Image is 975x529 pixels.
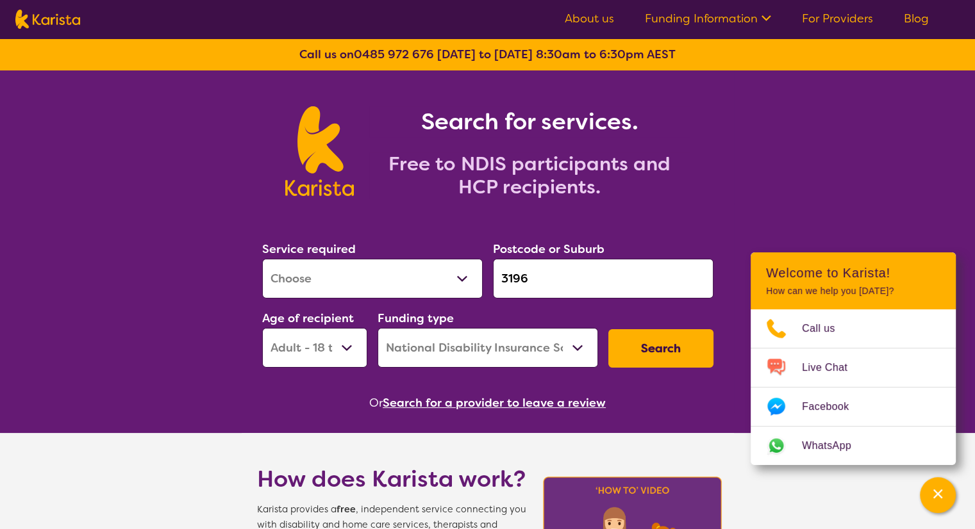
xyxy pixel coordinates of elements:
button: Search for a provider to leave a review [383,393,606,412]
div: Channel Menu [751,252,956,465]
a: Blog [904,11,929,26]
a: About us [565,11,614,26]
label: Funding type [378,311,454,326]
h2: Free to NDIS participants and HCP recipients. [369,152,690,199]
span: WhatsApp [802,436,867,455]
a: 0485 972 676 [354,47,434,62]
button: Search [608,329,713,368]
h1: How does Karista work? [257,464,526,494]
img: Karista logo [15,10,80,29]
button: Channel Menu [920,477,956,513]
a: For Providers [802,11,873,26]
span: Facebook [802,397,864,416]
h2: Welcome to Karista! [766,265,940,281]
h1: Search for services. [369,106,690,137]
ul: Choose channel [751,309,956,465]
a: Web link opens in a new tab. [751,427,956,465]
b: free [337,503,356,516]
label: Age of recipient [262,311,354,326]
span: Call us [802,319,851,338]
img: Karista logo [285,106,354,196]
span: Or [369,393,383,412]
label: Postcode or Suburb [493,241,604,257]
b: Call us on [DATE] to [DATE] 8:30am to 6:30pm AEST [299,47,676,62]
label: Service required [262,241,356,257]
p: How can we help you [DATE]? [766,286,940,297]
input: Type [493,259,713,298]
span: Live Chat [802,358,863,377]
a: Funding Information [645,11,771,26]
